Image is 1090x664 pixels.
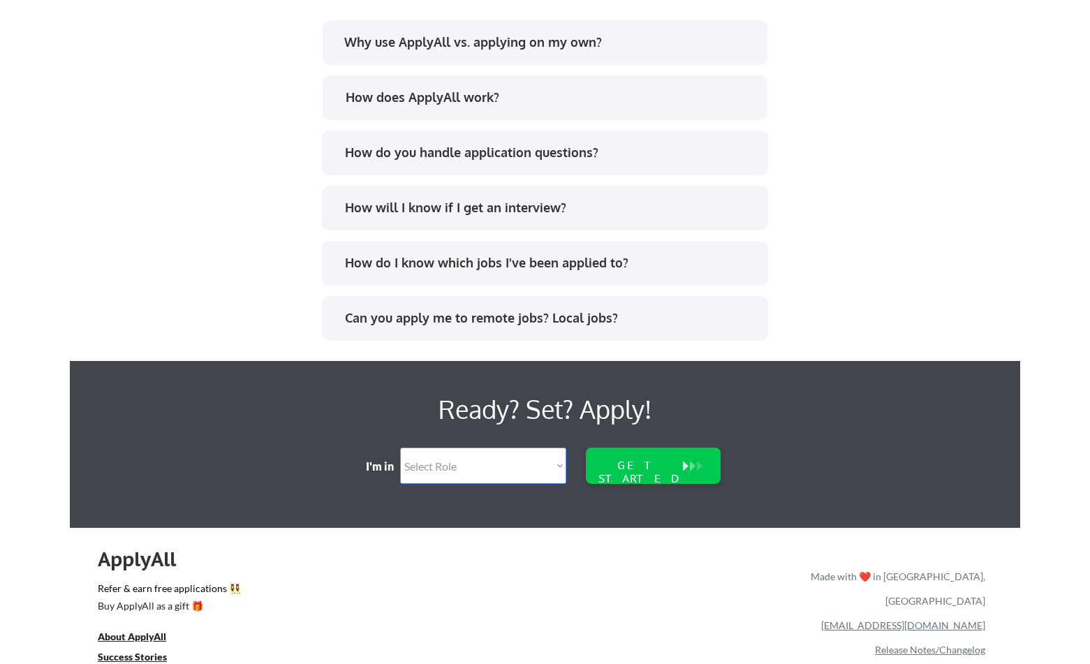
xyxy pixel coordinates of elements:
a: Refer & earn free applications 👯‍♀️ [98,584,519,598]
a: About ApplyAll [98,629,186,647]
div: GET STARTED [595,459,684,485]
div: ApplyAll [98,547,192,571]
div: How will I know if I get an interview? [345,199,755,216]
div: How does ApplyAll work? [346,89,756,106]
a: Release Notes/Changelog [875,644,985,656]
div: Ready? Set? Apply! [265,389,825,429]
div: Made with ❤️ in [GEOGRAPHIC_DATA], [GEOGRAPHIC_DATA] [805,564,985,613]
div: I'm in [366,459,404,474]
div: How do you handle application questions? [345,144,755,161]
a: Buy ApplyAll as a gift 🎁 [98,598,237,616]
div: Buy ApplyAll as a gift 🎁 [98,601,237,611]
div: Can you apply me to remote jobs? Local jobs? [345,309,755,327]
u: About ApplyAll [98,630,166,642]
a: [EMAIL_ADDRESS][DOMAIN_NAME] [821,619,985,631]
div: How do I know which jobs I've been applied to? [345,254,755,272]
div: Why use ApplyAll vs. applying on my own? [344,34,754,51]
u: Success Stories [98,651,167,663]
